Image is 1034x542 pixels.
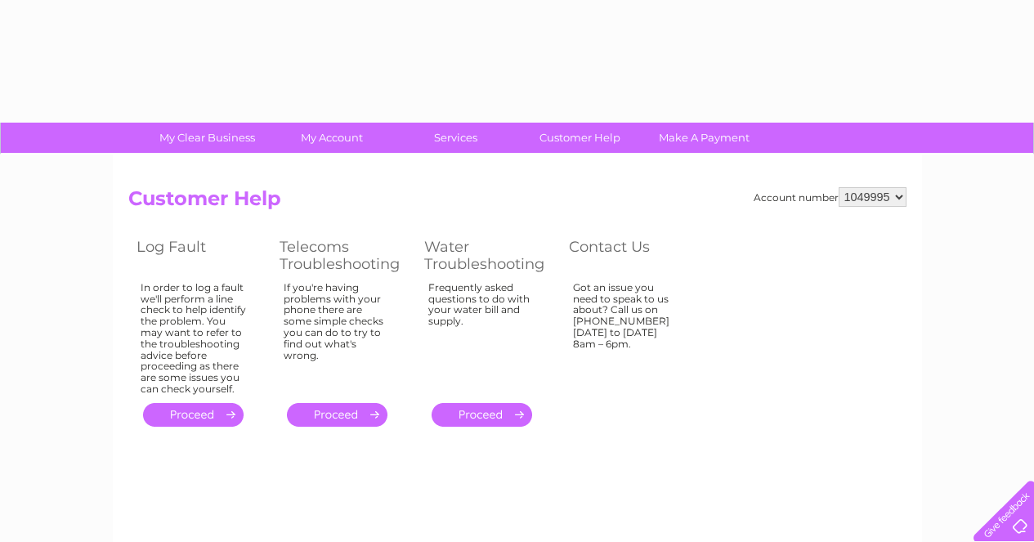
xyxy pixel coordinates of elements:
[428,282,536,388] div: Frequently asked questions to do with your water bill and supply.
[128,187,906,218] h2: Customer Help
[264,123,399,153] a: My Account
[637,123,772,153] a: Make A Payment
[287,403,387,427] a: .
[561,234,704,277] th: Contact Us
[143,403,244,427] a: .
[432,403,532,427] a: .
[573,282,679,388] div: Got an issue you need to speak to us about? Call us on [PHONE_NUMBER] [DATE] to [DATE] 8am – 6pm.
[140,123,275,153] a: My Clear Business
[388,123,523,153] a: Services
[141,282,247,395] div: In order to log a fault we'll perform a line check to help identify the problem. You may want to ...
[416,234,561,277] th: Water Troubleshooting
[754,187,906,207] div: Account number
[513,123,647,153] a: Customer Help
[128,234,271,277] th: Log Fault
[284,282,392,388] div: If you're having problems with your phone there are some simple checks you can do to try to find ...
[271,234,416,277] th: Telecoms Troubleshooting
